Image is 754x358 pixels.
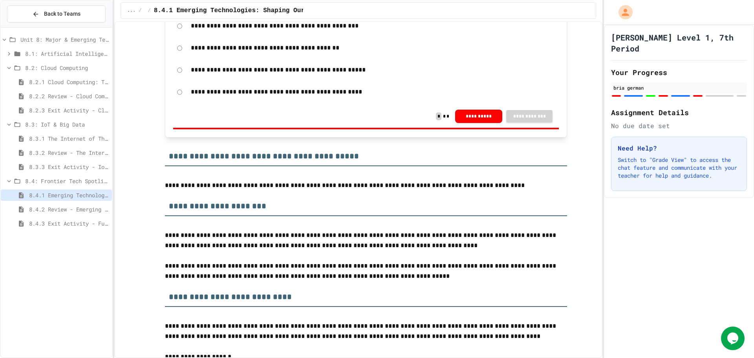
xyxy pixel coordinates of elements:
[29,92,109,100] span: 8.2.2 Review - Cloud Computing
[721,327,746,350] iframe: chat widget
[29,134,109,143] span: 8.3.1 The Internet of Things and Big Data: Our Connected Digital World
[611,67,747,78] h2: Your Progress
[613,84,745,91] div: bria german
[29,219,109,228] span: 8.4.3 Exit Activity - Future Tech Challenge
[610,3,635,21] div: My Account
[139,7,141,14] span: /
[611,107,747,118] h2: Assignment Details
[29,191,109,199] span: 8.4.1 Emerging Technologies: Shaping Our Digital Future
[29,78,109,86] span: 8.2.1 Cloud Computing: Transforming the Digital World
[611,32,747,54] h1: [PERSON_NAME] Level 1, 7th Period
[25,50,109,58] span: 8.1: Artificial Intelligence Basics
[29,149,109,157] span: 8.3.2 Review - The Internet of Things and Big Data
[7,6,106,22] button: Back to Teams
[25,177,109,185] span: 8.4: Frontier Tech Spotlight
[154,6,361,15] span: 8.4.1 Emerging Technologies: Shaping Our Digital Future
[618,143,740,153] h3: Need Help?
[29,205,109,213] span: 8.4.2 Review - Emerging Technologies: Shaping Our Digital Future
[25,64,109,72] span: 8.2: Cloud Computing
[611,121,747,130] div: No due date set
[20,35,109,44] span: Unit 8: Major & Emerging Technologies
[25,120,109,129] span: 8.3: IoT & Big Data
[127,7,136,14] span: ...
[618,156,740,180] p: Switch to "Grade View" to access the chat feature and communicate with your teacher for help and ...
[44,10,81,18] span: Back to Teams
[29,106,109,114] span: 8.2.3 Exit Activity - Cloud Service Detective
[148,7,151,14] span: /
[29,163,109,171] span: 8.3.3 Exit Activity - IoT Data Detective Challenge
